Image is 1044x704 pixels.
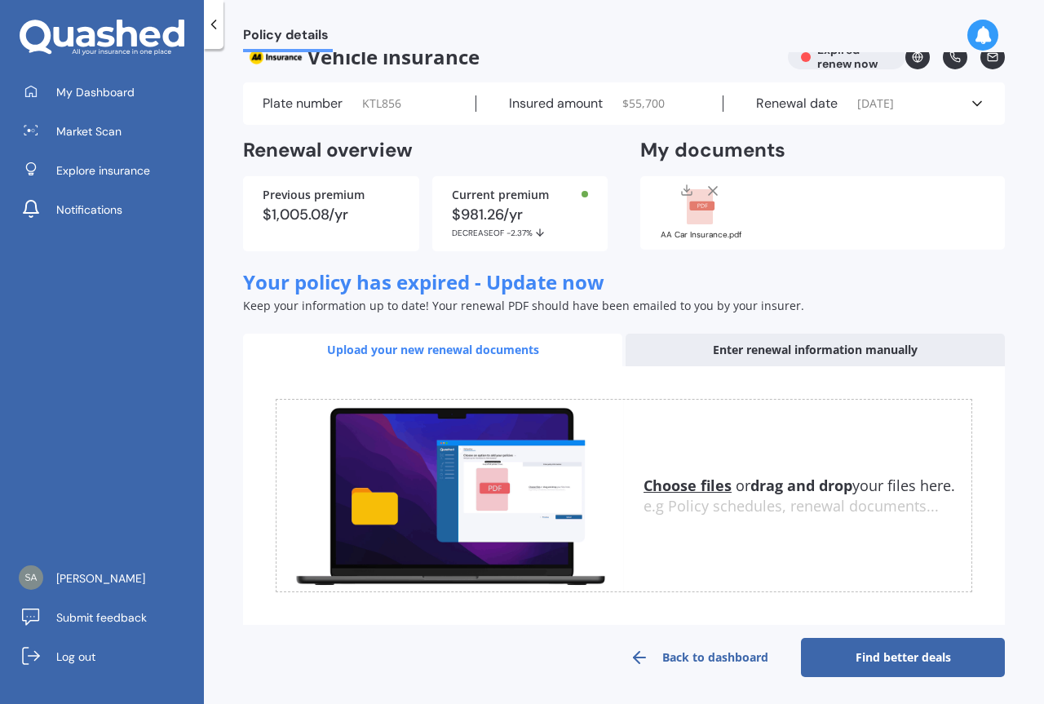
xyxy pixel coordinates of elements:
span: Notifications [56,201,122,218]
span: Keep your information up to date! Your renewal PDF should have been emailed to you by your insurer. [243,298,804,313]
a: Market Scan [12,115,204,148]
a: [PERSON_NAME] [12,562,204,595]
a: Submit feedback [12,601,204,634]
span: Explore insurance [56,162,150,179]
div: Enter renewal information manually [626,334,1005,366]
b: drag and drop [750,476,852,495]
img: upload.de96410c8ce839c3fdd5.gif [276,400,624,591]
a: Log out [12,640,204,673]
a: Explore insurance [12,154,204,187]
span: Your policy has expired - Update now [243,268,604,295]
div: Upload your new renewal documents [243,334,622,366]
h2: Renewal overview [243,138,608,163]
span: Vehicle insurance [243,45,775,69]
label: Insured amount [509,95,603,112]
label: Plate number [263,95,343,112]
span: or your files here. [644,476,955,495]
div: $981.26/yr [452,207,589,238]
span: Log out [56,649,95,665]
span: [PERSON_NAME] [56,570,145,587]
div: Current premium [452,189,589,201]
img: AA.webp [243,45,307,69]
div: e.g Policy schedules, renewal documents... [644,498,971,516]
span: $ 55,700 [622,95,665,112]
div: AA Car Insurance.pdf [660,231,741,239]
span: Market Scan [56,123,122,139]
span: DECREASE OF [452,228,507,238]
a: Find better deals [801,638,1005,677]
span: KTL856 [362,95,401,112]
a: Notifications [12,193,204,226]
span: My Dashboard [56,84,135,100]
span: Policy details [243,27,333,49]
span: Submit feedback [56,609,147,626]
span: -2.37% [507,228,533,238]
div: $1,005.08/yr [263,207,400,222]
span: [DATE] [857,95,894,112]
div: Previous premium [263,189,400,201]
h2: My documents [640,138,785,163]
a: Back to dashboard [597,638,801,677]
a: My Dashboard [12,76,204,108]
label: Renewal date [756,95,838,112]
u: Choose files [644,476,732,495]
img: 0580a6a6883704d5b0e57f45aa45fd34 [19,565,43,590]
